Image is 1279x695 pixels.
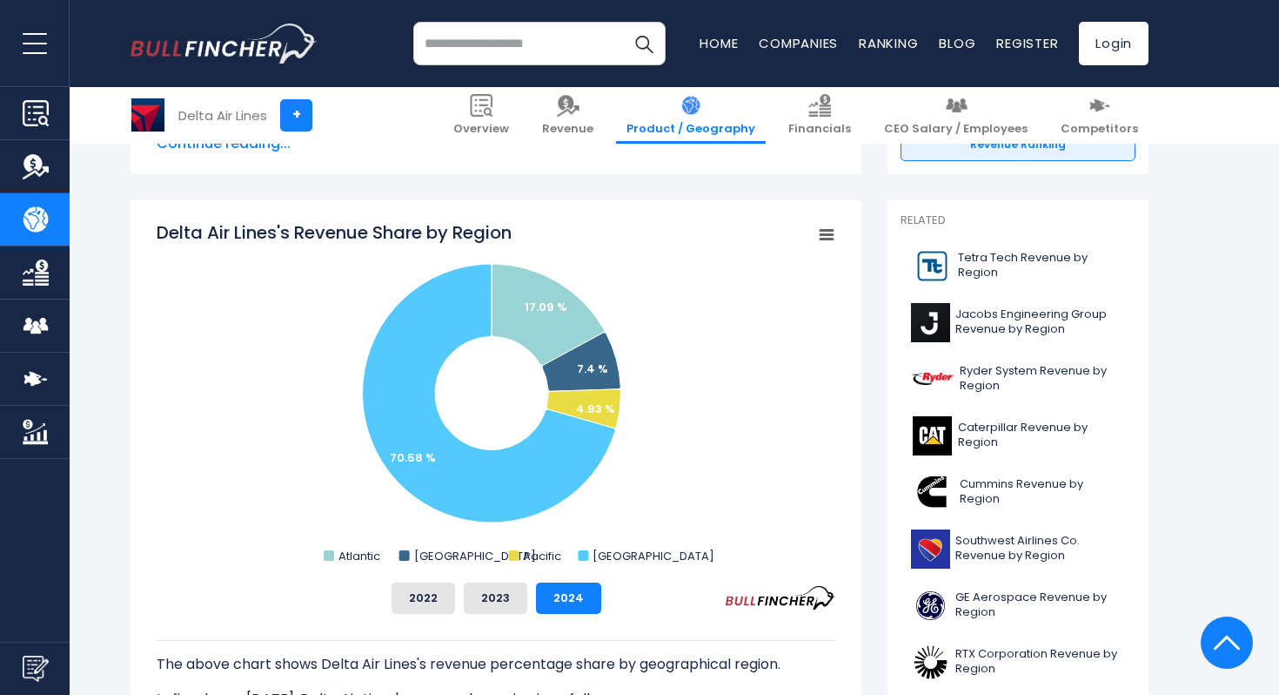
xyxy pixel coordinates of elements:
div: Delta Air Lines [178,105,267,125]
span: Cummins Revenue by Region [960,477,1125,507]
a: Caterpillar Revenue by Region [901,412,1135,460]
a: Revenue Ranking [901,128,1135,161]
a: Login [1079,22,1148,65]
span: Overview [453,122,509,137]
img: GE logo [911,586,950,625]
img: R logo [911,360,954,399]
img: bullfincher logo [131,24,318,64]
img: DAL logo [131,98,164,132]
a: Cummins Revenue by Region [901,469,1135,516]
img: RTX logo [911,643,950,682]
text: Pacific [524,548,561,564]
button: Search [622,22,666,65]
a: + [280,99,312,132]
img: LUV logo [911,530,950,569]
p: Related [901,213,1135,228]
img: J logo [911,303,950,342]
a: Southwest Airlines Co. Revenue by Region [901,525,1135,573]
svg: Delta Air Lines's Revenue Share by Region [157,220,835,569]
tspan: Delta Air Lines's Revenue Share by Region [157,220,512,245]
a: Jacobs Engineering Group Revenue by Region [901,299,1135,347]
span: Revenue [542,122,593,137]
a: Tetra Tech Revenue by Region [901,242,1135,290]
span: Continue reading... [157,133,835,154]
button: 2022 [392,583,455,614]
text: 7.4 % [577,361,608,377]
text: 17.09 % [525,299,567,315]
text: Atlantic [338,548,380,564]
a: Home [700,34,738,52]
button: 2023 [464,583,527,614]
text: [GEOGRAPHIC_DATA] [414,548,536,564]
span: Ryder System Revenue by Region [960,364,1125,394]
span: RTX Corporation Revenue by Region [955,647,1125,677]
span: Caterpillar Revenue by Region [958,421,1125,450]
a: Go to homepage [131,24,318,64]
a: RTX Corporation Revenue by Region [901,638,1135,686]
a: Financials [778,87,861,144]
a: Companies [759,34,838,52]
span: Financials [788,122,851,137]
span: Competitors [1061,122,1138,137]
a: Competitors [1050,87,1148,144]
img: CMI logo [911,473,954,512]
span: Product / Geography [626,122,755,137]
span: GE Aerospace Revenue by Region [955,590,1125,620]
a: CEO Salary / Employees [874,87,1038,144]
a: Revenue [532,87,604,144]
img: CAT logo [911,416,953,455]
text: 4.93 % [576,401,615,417]
span: Southwest Airlines Co. Revenue by Region [955,534,1125,563]
a: GE Aerospace Revenue by Region [901,582,1135,630]
text: [GEOGRAPHIC_DATA] [593,548,714,564]
text: 70.58 % [390,449,436,466]
a: Product / Geography [616,87,766,144]
a: Blog [939,34,975,52]
span: CEO Salary / Employees [884,122,1028,137]
a: Overview [443,87,519,144]
a: Register [996,34,1058,52]
button: 2024 [536,583,601,614]
p: The above chart shows Delta Air Lines's revenue percentage share by geographical region. [157,654,835,675]
a: Ryder System Revenue by Region [901,355,1135,403]
span: Jacobs Engineering Group Revenue by Region [955,307,1125,337]
a: Ranking [859,34,918,52]
img: TTEK logo [911,246,953,286]
span: Tetra Tech Revenue by Region [958,251,1125,280]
